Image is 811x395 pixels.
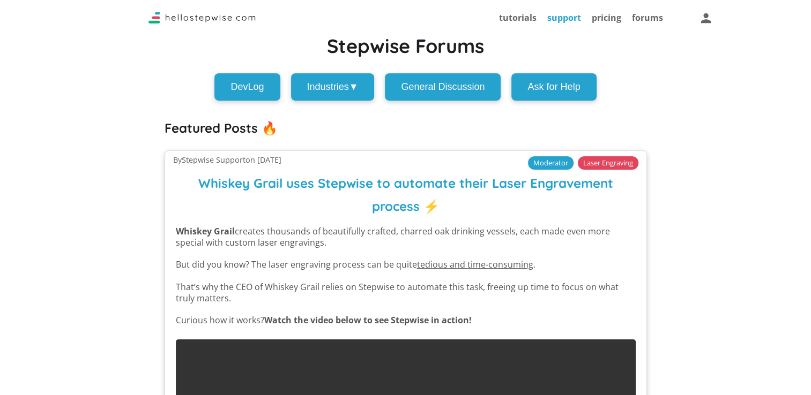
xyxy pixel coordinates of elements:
[499,12,537,24] a: tutorials
[264,314,472,326] strong: Watch the video below to see Stepwise in action!
[165,34,647,57] h1: Stepwise Forums
[291,73,375,101] button: Industries▼
[176,164,636,218] h3: Whiskey Grail uses Stepwise to automate their Laser Engravement process ⚡
[417,259,533,270] u: tedious and time-consuming
[176,282,636,304] p: That’s why the CEO of Whiskey Grail relies on Stepwise to automate this task, freeing up time to ...
[176,226,636,248] p: creates thousands of beautifully crafted, charred oak drinking vessels, each made even more speci...
[578,156,638,170] small: Laser Engraving
[214,73,280,101] button: DevLog
[385,73,501,101] button: General Discussion
[176,225,235,237] strong: Whiskey Grail
[511,73,596,101] button: Ask for Help
[148,12,256,24] img: Logo
[592,12,621,24] a: pricing
[176,259,636,270] p: But did you know? The laser engraving process can be quite .
[173,155,281,165] small: By Stepwise Support on [DATE]
[148,14,256,26] a: Stepwise
[547,12,581,24] a: support
[176,315,636,326] p: Curious how it works?
[165,117,647,140] h2: Featured Posts 🔥
[632,12,663,24] a: forums
[528,156,574,170] small: Moderator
